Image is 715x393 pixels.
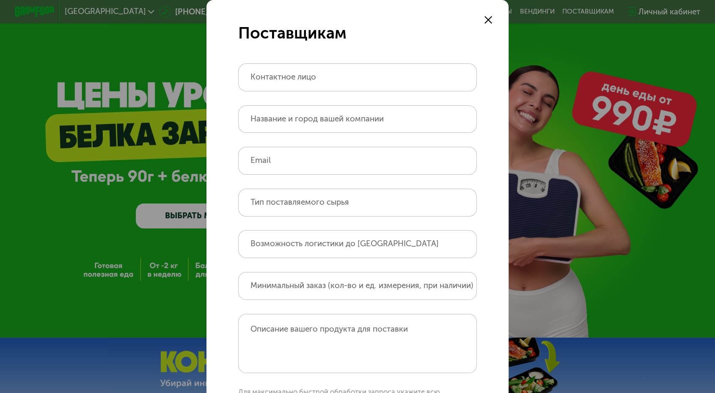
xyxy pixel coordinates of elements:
[238,24,476,44] div: Поставщикам
[250,116,383,122] label: Название и город вашей компании
[250,74,316,80] label: Контактное лицо
[250,158,270,163] label: Email
[250,241,438,247] label: Возможность логистики до [GEOGRAPHIC_DATA]
[250,200,349,205] label: Тип поставляемого сырья
[250,324,407,334] label: Описание вашего продукта для поставки
[250,283,473,289] label: Минимальный заказ (кол-во и ед. измерения, при наличии)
